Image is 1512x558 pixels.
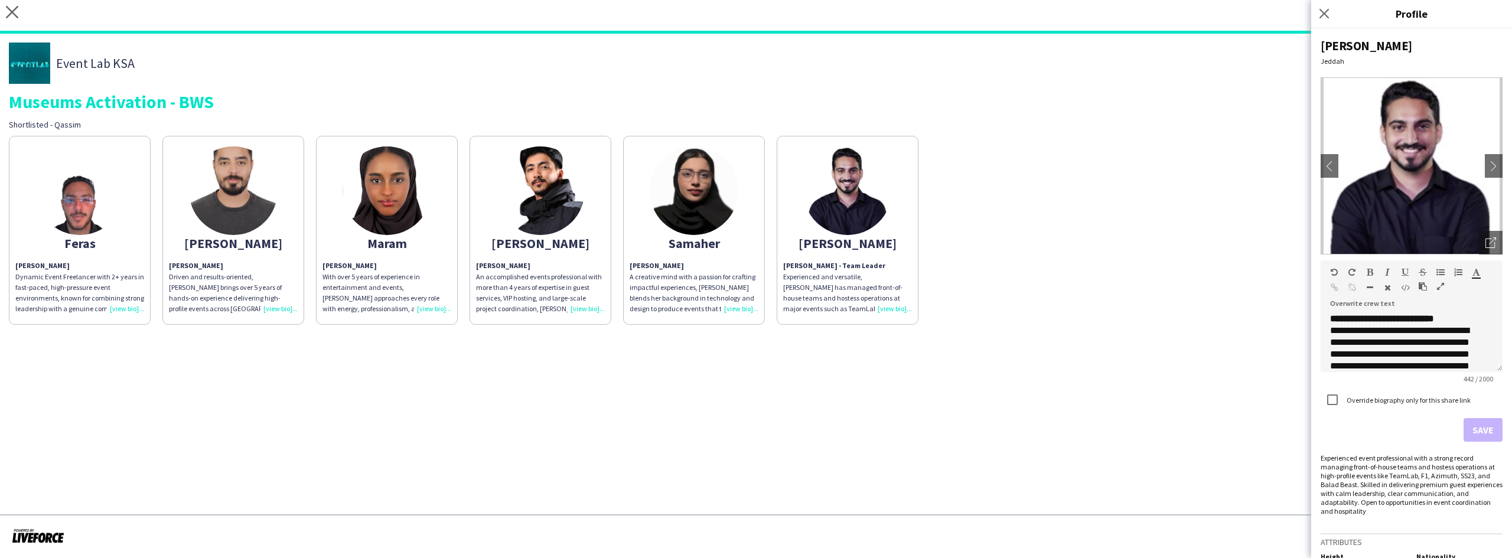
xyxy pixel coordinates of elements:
[322,260,451,314] p: With over 5 years of experience in entertainment and events, [PERSON_NAME] approaches every role ...
[783,261,885,270] strong: [PERSON_NAME] - Team Leader
[1436,282,1445,291] button: Fullscreen
[56,58,135,68] span: Event Lab KSA
[15,261,70,270] strong: [PERSON_NAME]
[1321,537,1503,547] h3: Attributes
[630,238,758,249] div: Samaher
[9,93,1503,110] div: Museums Activation - BWS
[783,238,912,249] div: [PERSON_NAME]
[476,261,530,270] strong: [PERSON_NAME]
[803,146,892,235] img: thumb-689595af78216.jpeg
[189,146,278,235] img: thumb-685a66355b1cb.jpeg
[1401,267,1409,277] button: Underline
[15,238,144,249] div: Feras
[1419,282,1427,291] button: Paste as plain text
[1321,77,1503,254] img: Crew avatar or photo
[1348,267,1356,277] button: Redo
[169,238,298,249] div: [PERSON_NAME]
[35,146,124,235] img: thumb-96541979-d321-41b5-a117-bd6b0ba0e877.png
[1344,396,1471,404] label: Override biography only for this share link
[496,146,585,235] img: thumb-67db0dfce5dc5.jpeg
[1419,267,1427,277] button: Strikethrough
[476,260,605,314] p: An accomplished events professional with more than 4 years of expertise in guest services, VIP ho...
[9,119,532,130] div: Shortlisted - Qassim
[322,261,377,270] strong: [PERSON_NAME]
[1436,267,1445,277] button: Unordered List
[15,260,144,314] p: Dynamic Event Freelancer with 2+ years in fast-paced, high-pressure event environments, known for...
[1472,267,1480,277] button: Text Color
[1311,6,1512,21] h3: Profile
[1383,267,1392,277] button: Italic
[343,146,431,235] img: thumb-672ce20ec6f2e.jpeg
[1321,453,1503,515] div: Experienced event professional with a strong record managing front-of-house teams and hostess ope...
[322,238,451,249] div: Maram
[1401,283,1409,292] button: HTML Code
[1454,267,1462,277] button: Ordered List
[476,238,605,249] div: [PERSON_NAME]
[783,260,912,314] p: Experienced and versatile, [PERSON_NAME] has managed front-of-house teams and hostess operations ...
[9,43,50,84] img: thumb-0bb4e2d8-acb8-43bc-afd2-4ef8c905ec8c.jpg
[1321,57,1503,66] div: Jeddah
[1454,374,1503,383] span: 442 / 2000
[169,261,223,270] strong: [PERSON_NAME]
[12,527,64,544] img: Powered by Liveforce
[1383,283,1392,292] button: Clear Formatting
[1479,231,1503,254] div: Open photos pop-in
[1366,283,1374,292] button: Horizontal Line
[1321,38,1503,54] div: [PERSON_NAME]
[650,146,738,235] img: thumb-680920ca27b61.jpeg
[630,261,684,270] strong: [PERSON_NAME]
[1366,267,1374,277] button: Bold
[169,260,298,314] p: Driven and results-oriented, [PERSON_NAME] brings over 5 years of hands-on experience delivering ...
[1330,267,1338,277] button: Undo
[630,260,758,314] p: A creative mind with a passion for crafting impactful experiences, [PERSON_NAME] blends her backg...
